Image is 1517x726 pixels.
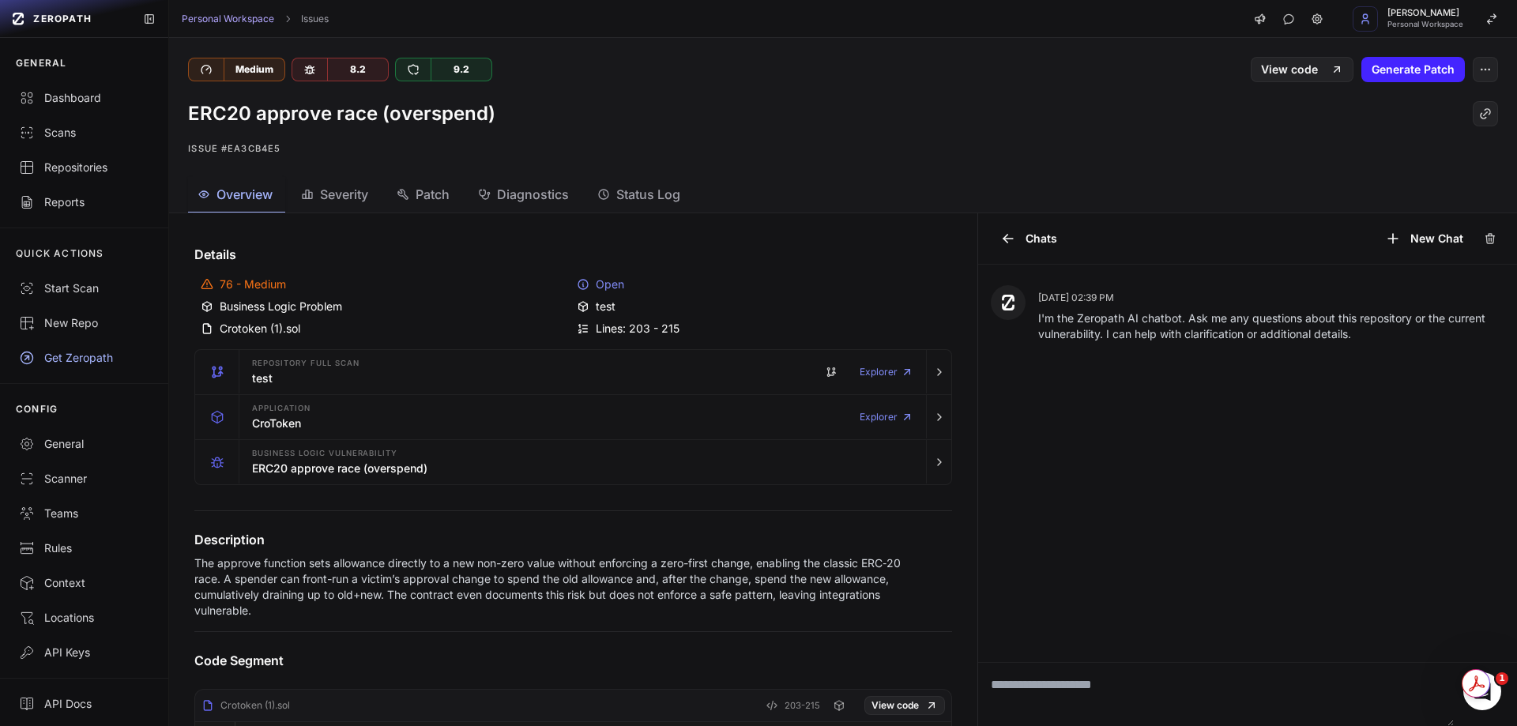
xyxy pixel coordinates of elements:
button: New Chat [1376,226,1473,251]
span: Status Log [616,185,680,204]
div: Repositories [19,160,149,175]
button: Application CroToken Explorer [195,395,951,439]
span: Severity [320,185,368,204]
h3: CroToken [252,416,301,431]
div: Business Logic Problem [201,299,570,314]
nav: breadcrumb [182,13,329,25]
div: General [19,436,149,452]
div: Crotoken (1).sol [201,321,570,337]
button: Repository Full scan test Explorer [195,350,951,394]
div: Lines: 203 - 215 [577,321,946,337]
div: Scans [19,125,149,141]
div: API Keys [19,645,149,660]
h3: ERC20 approve race (overspend) [252,461,427,476]
div: API Docs [19,696,149,712]
span: Repository Full scan [252,359,359,367]
a: Explorer [860,401,913,433]
h4: Details [194,245,952,264]
p: GENERAL [16,57,66,70]
div: Get Zeropath [19,350,149,366]
p: The approve function sets allowance directly to a new non-zero value without enforcing a zero-fir... [194,555,902,619]
svg: chevron right, [282,13,293,24]
a: ZEROPATH [6,6,130,32]
span: Overview [216,185,273,204]
span: Patch [416,185,450,204]
div: Dashboard [19,90,149,106]
div: Teams [19,506,149,521]
div: Scanner [19,471,149,487]
button: Chats [991,226,1067,251]
div: 9.2 [431,58,491,81]
h4: Description [194,530,952,549]
a: View code [864,696,945,715]
div: 8.2 [327,58,388,81]
div: Rules [19,540,149,556]
h4: Code Segment [194,651,952,670]
div: Locations [19,610,149,626]
div: Reports [19,194,149,210]
button: Generate Patch [1361,57,1465,82]
img: Zeropath AI [1000,295,1016,310]
a: Explorer [860,356,913,388]
p: [DATE] 02:39 PM [1038,292,1504,304]
a: View code [1251,57,1353,82]
div: Crotoken (1).sol [201,699,290,712]
p: I'm the Zeropath AI chatbot. Ask me any questions about this repository or the current vulnerabil... [1038,310,1504,342]
a: Issues [301,13,329,25]
div: Context [19,575,149,591]
span: 203-215 [785,696,820,715]
p: QUICK ACTIONS [16,247,104,260]
div: Medium [224,58,284,81]
span: Diagnostics [497,185,569,204]
span: Personal Workspace [1387,21,1463,28]
p: Issue #ea3cb4e5 [188,139,1498,158]
div: Open [577,276,946,292]
p: CONFIG [16,403,58,416]
span: [PERSON_NAME] [1387,9,1463,17]
h1: ERC20 approve race (overspend) [188,101,495,126]
div: New Repo [19,315,149,331]
span: Business Logic Vulnerability [252,450,397,457]
div: 76 - Medium [201,276,570,292]
button: Business Logic Vulnerability ERC20 approve race (overspend) [195,440,951,484]
a: Personal Workspace [182,13,274,25]
span: Application [252,404,311,412]
div: Start Scan [19,280,149,296]
span: ZEROPATH [33,13,92,25]
h3: test [252,371,273,386]
div: test [577,299,946,314]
